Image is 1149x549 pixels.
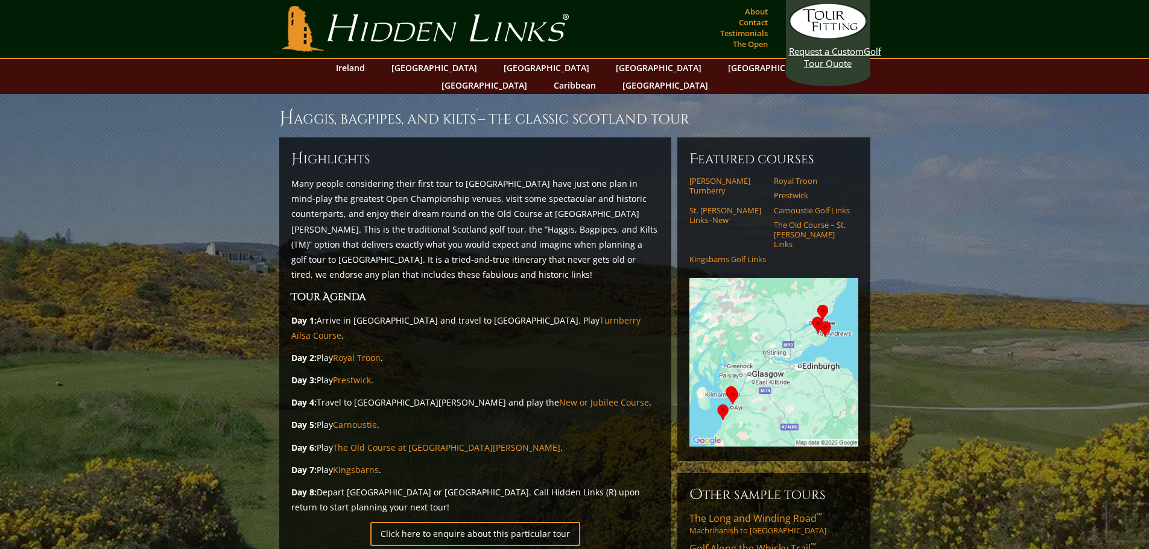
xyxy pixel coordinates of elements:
[774,176,850,186] a: Royal Troon
[689,485,858,504] h6: Other Sample Tours
[559,397,649,408] a: New or Jubilee Course
[689,254,766,264] a: Kingsbarns Golf Links
[689,205,766,225] a: St. [PERSON_NAME] Links–New
[817,510,822,521] sup: ™
[498,59,595,77] a: [GEOGRAPHIC_DATA]
[616,77,714,94] a: [GEOGRAPHIC_DATA]
[291,372,659,387] p: Play .
[291,486,317,498] strong: Day 8:
[291,149,303,169] span: H
[435,77,533,94] a: [GEOGRAPHIC_DATA]
[291,464,317,475] strong: Day 7:
[291,440,659,455] p: Play .
[774,205,850,215] a: Carnoustie Golf Links
[789,3,867,69] a: Request a CustomGolf Tour Quote
[370,522,580,545] a: Click here to enquire about this particular tour
[291,374,317,386] strong: Day 3:
[789,45,864,57] span: Request a Custom
[291,462,659,477] p: Play .
[291,350,659,365] p: Play .
[291,395,659,410] p: Travel to [GEOGRAPHIC_DATA][PERSON_NAME] and play the .
[291,442,317,453] strong: Day 6:
[333,442,560,453] a: The Old Course at [GEOGRAPHIC_DATA][PERSON_NAME]
[333,374,371,386] a: Prestwick
[291,485,659,515] p: Depart [GEOGRAPHIC_DATA] or [GEOGRAPHIC_DATA]. Call Hidden Links (R) upon return to start plannin...
[774,190,850,200] a: Prestwick
[548,77,602,94] a: Caribbean
[291,315,641,341] a: Turnberry Ailsa Course
[333,464,379,475] a: Kingsbarns
[689,278,858,447] img: Google Map of Tour Courses
[385,59,483,77] a: [GEOGRAPHIC_DATA]
[291,397,317,408] strong: Day 4:
[689,149,858,169] h6: Featured Courses
[330,59,371,77] a: Ireland
[291,419,317,430] strong: Day 5:
[717,25,771,42] a: Testimonials
[291,315,317,326] strong: Day 1:
[476,107,478,115] sup: ™
[742,3,771,20] a: About
[333,352,381,363] a: Royal Troon
[333,419,377,430] a: Carnoustie
[291,417,659,432] p: Play .
[722,59,820,77] a: [GEOGRAPHIC_DATA]
[736,14,771,31] a: Contact
[279,106,870,130] h1: Haggis, Bagpipes, and Kilts – The Classic Scotland Tour
[689,176,766,196] a: [PERSON_NAME] Turnberry
[689,512,822,525] span: The Long and Winding Road
[774,220,850,249] a: The Old Course – St. [PERSON_NAME] Links
[610,59,707,77] a: [GEOGRAPHIC_DATA]
[730,36,771,52] a: The Open
[291,313,659,343] p: Arrive in [GEOGRAPHIC_DATA] and travel to [GEOGRAPHIC_DATA]. Play .
[689,512,858,536] a: The Long and Winding Road™Machrihanish to [GEOGRAPHIC_DATA]
[291,149,659,169] h6: ighlights
[291,289,659,305] h3: Tour Agenda
[291,352,317,363] strong: Day 2:
[291,176,659,282] p: Many people considering their first tour to [GEOGRAPHIC_DATA] have just one plan in mind-play the...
